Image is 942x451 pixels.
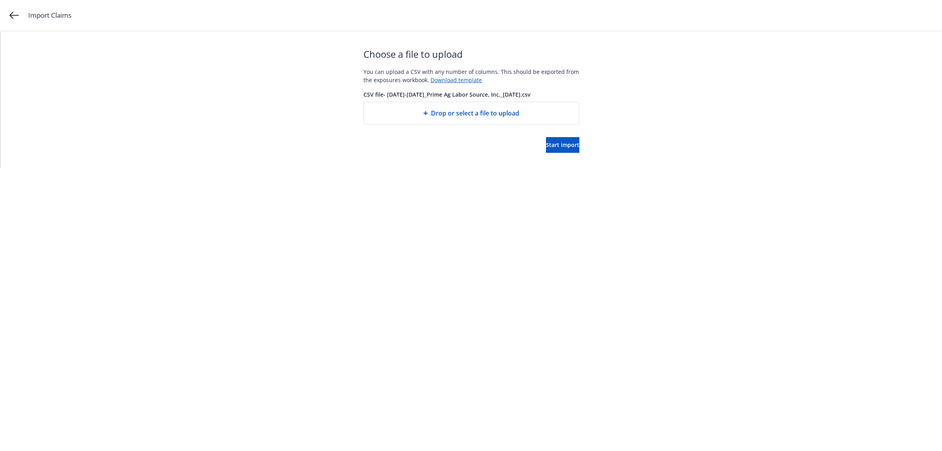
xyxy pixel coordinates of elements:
span: CSV file - [DATE]-[DATE]_Prime Ag Labor Source, Inc._[DATE].csv [363,90,579,99]
span: Choose a file to upload [363,47,579,61]
span: Start import [546,141,579,148]
span: Import Claims [28,10,71,20]
button: Start import [546,137,579,153]
span: Drop or select a file to upload [431,108,519,118]
div: You can upload a CSV with any number of columns. This should be exported from the exposures workb... [363,68,579,84]
div: Drop or select a file to upload [363,102,579,125]
a: Download template [431,76,482,84]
